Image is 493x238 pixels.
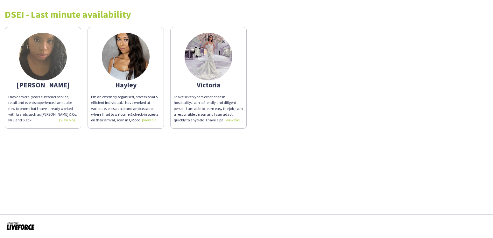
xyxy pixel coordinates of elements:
[8,94,78,123] div: I have several years customer service, retail and events experience. I am quite new to promo but ...
[91,94,160,123] div: I’m an extemely organised, professional & efficient individual. I have worked at various events a...
[174,94,243,123] div: I have seven years experience in hospitality. I am a friendly and diligent person. I am able to l...
[6,221,35,230] img: Powered by Liveforce
[102,33,150,80] img: thumb-65ff4a87dc7dc.jpeg
[5,10,488,19] div: DSEI - Last minute availability
[19,33,67,80] img: thumb-6319ed36de21a.jpg
[8,82,78,88] div: [PERSON_NAME]
[91,82,160,88] div: Hayley
[185,33,232,80] img: thumb-165633415662b9a74c56a28.jpeg
[174,82,243,88] div: Victoria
